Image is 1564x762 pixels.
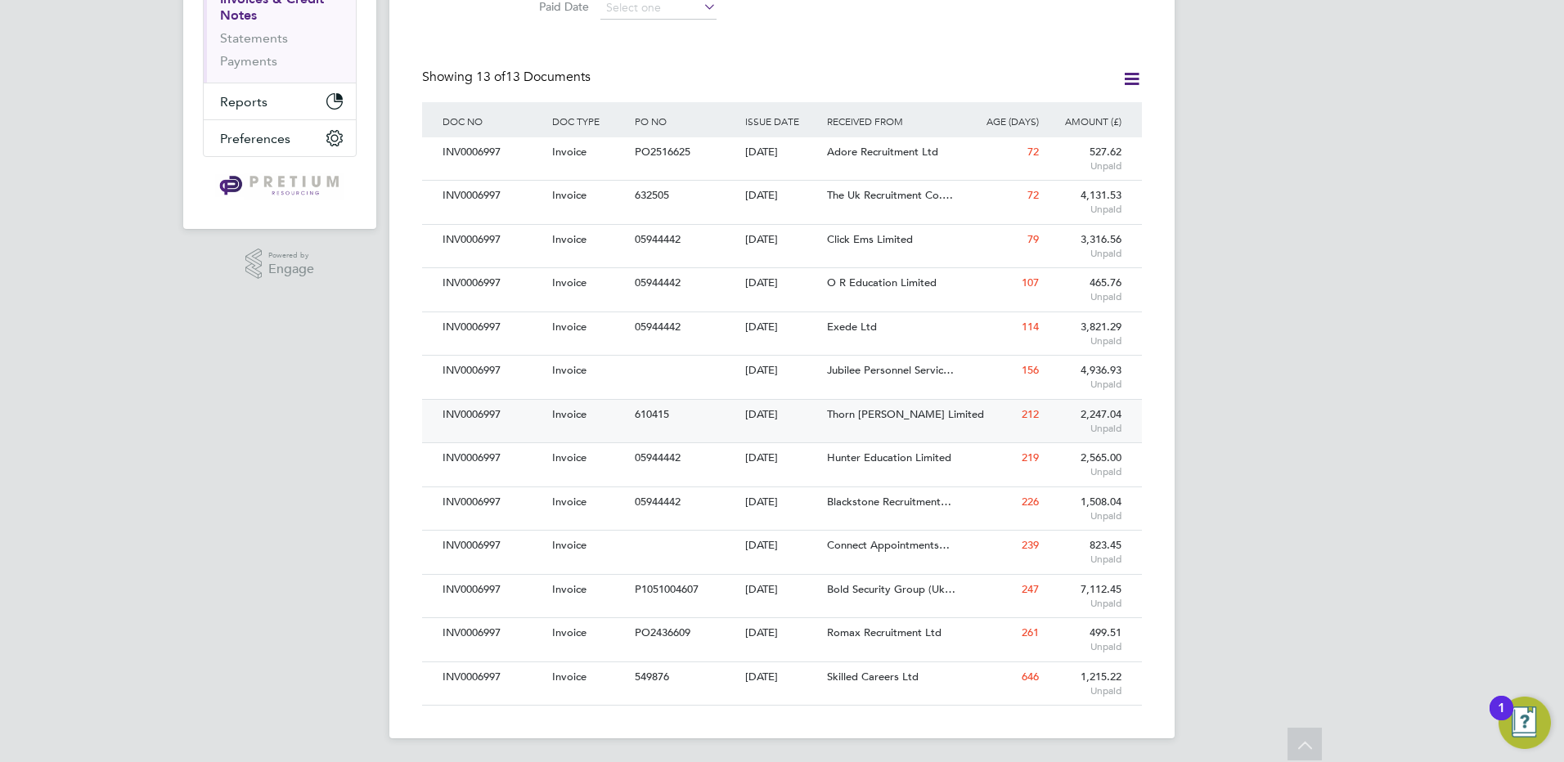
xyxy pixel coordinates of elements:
div: [DATE] [741,400,824,430]
span: 05944442 [635,450,681,464]
div: [DATE] [741,662,824,693]
span: Invoice [552,625,586,639]
span: P1051004607 [635,582,699,596]
div: INV0006997 [438,443,548,473]
span: 05944442 [635,232,681,246]
span: Invoice [552,407,586,421]
div: 527.62 [1043,137,1126,180]
div: Showing [422,69,594,86]
span: Unpaid [1047,422,1121,435]
button: Preferences [204,120,356,156]
span: 610415 [635,407,669,421]
div: 2,565.00 [1043,443,1126,486]
div: [DATE] [741,181,824,211]
span: 226 [1022,495,1039,509]
span: Invoice [552,320,586,334]
div: AMOUNT (£) [1043,102,1126,140]
div: INV0006997 [438,181,548,211]
span: Unpaid [1047,159,1121,173]
span: Unpaid [1047,378,1121,391]
div: 3,316.56 [1043,225,1126,267]
button: Open Resource Center, 1 new notification [1499,697,1551,749]
span: 156 [1022,363,1039,377]
div: 4,131.53 [1043,181,1126,223]
span: Unpaid [1047,553,1121,566]
span: Invoice [552,495,586,509]
span: Invoice [552,582,586,596]
span: Unpaid [1047,465,1121,478]
span: Unpaid [1047,247,1121,260]
span: Invoice [552,538,586,552]
span: Exede Ltd [827,320,877,334]
span: Hunter Education Limited [827,450,951,464]
span: 13 Documents [476,69,591,85]
div: INV0006997 [438,618,548,648]
div: INV0006997 [438,137,548,168]
div: INV0006997 [438,400,548,430]
span: Unpaid [1047,334,1121,347]
div: PO NO [631,102,740,140]
div: INV0006997 [438,312,548,343]
span: 212 [1022,407,1039,421]
span: 239 [1022,538,1039,552]
div: 3,821.29 [1043,312,1126,355]
span: Unpaid [1047,203,1121,216]
span: Invoice [552,232,586,246]
div: 7,112.45 [1043,575,1126,617]
div: 2,247.04 [1043,400,1126,442]
span: Reports [220,94,267,110]
div: [DATE] [741,443,824,473]
span: Preferences [220,131,290,146]
span: 05944442 [635,495,681,509]
div: INV0006997 [438,225,548,255]
span: Connect Appointments… [827,538,950,552]
div: ISSUE DATE [741,102,824,140]
span: Adore Recruitment Ltd [827,145,938,159]
span: Romax Recruitment Ltd [827,625,942,639]
span: 05944442 [635,320,681,334]
div: [DATE] [741,487,824,518]
span: Unpaid [1047,684,1121,697]
div: [DATE] [741,618,824,648]
div: 4,936.93 [1043,356,1126,398]
span: Click Ems Limited [827,232,913,246]
span: Invoice [552,450,586,464]
div: [DATE] [741,137,824,168]
div: DOC NO [438,102,548,140]
span: Unpaid [1047,640,1121,653]
span: Powered by [268,249,314,262]
div: 499.51 [1043,618,1126,661]
div: INV0006997 [438,487,548,518]
div: 1,215.22 [1043,662,1126,705]
img: pretium-logo-retina.png [215,173,344,199]
span: PO2516625 [635,145,690,159]
span: Blackstone Recruitment… [827,495,951,509]
span: Unpaid [1047,597,1121,610]
span: 114 [1022,320,1039,334]
span: 79 [1027,232,1039,246]
span: 549876 [635,670,669,684]
span: Unpaid [1047,509,1121,522]
span: Invoice [552,188,586,202]
span: Invoice [552,363,586,377]
span: Invoice [552,670,586,684]
span: 632505 [635,188,669,202]
a: Statements [220,30,288,46]
span: Thorn [PERSON_NAME] Limited [827,407,984,421]
div: INV0006997 [438,356,548,386]
span: Invoice [552,145,586,159]
span: Unpaid [1047,290,1121,303]
span: PO2436609 [635,625,690,639]
div: [DATE] [741,268,824,298]
span: O R Education Limited [827,276,937,289]
div: INV0006997 [438,575,548,605]
div: AGE (DAYS) [960,102,1043,140]
div: [DATE] [741,531,824,561]
div: 1 [1498,708,1505,729]
span: Invoice [552,276,586,289]
span: The Uk Recruitment Co.… [827,188,953,202]
span: 261 [1022,625,1039,639]
span: 05944442 [635,276,681,289]
div: 465.76 [1043,268,1126,311]
span: 646 [1022,670,1039,684]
